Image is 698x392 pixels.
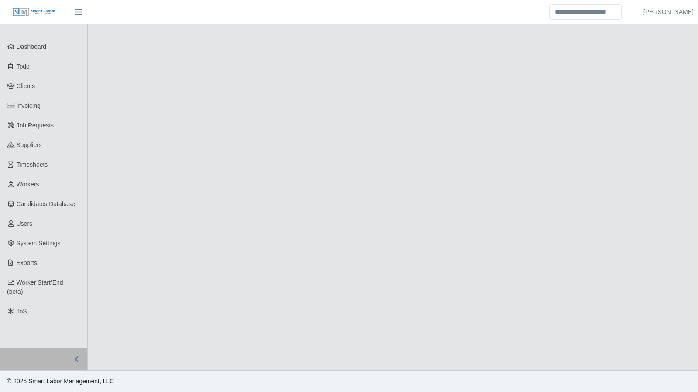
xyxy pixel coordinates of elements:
[17,259,37,266] span: Exports
[17,63,30,70] span: Todo
[17,102,41,109] span: Invoicing
[17,83,35,89] span: Clients
[643,7,694,17] a: [PERSON_NAME]
[12,7,56,17] img: SLM Logo
[17,43,47,50] span: Dashboard
[7,378,114,385] span: © 2025 Smart Labor Management, LLC
[17,141,42,148] span: Suppliers
[549,4,622,20] input: Search
[17,200,75,207] span: Candidates Database
[17,181,39,188] span: Workers
[17,161,48,168] span: Timesheets
[17,308,27,315] span: ToS
[17,122,54,129] span: Job Requests
[17,220,33,227] span: Users
[7,279,63,295] span: Worker Start/End (beta)
[17,240,61,247] span: System Settings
